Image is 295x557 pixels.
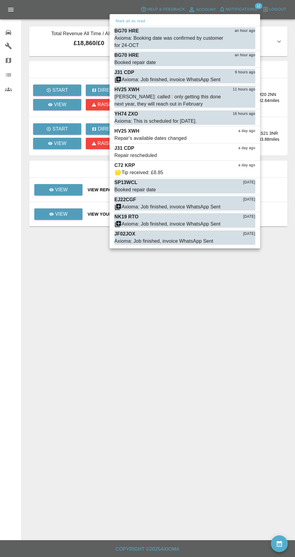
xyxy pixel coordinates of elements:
div: Repair's available dates changed [114,135,187,142]
p: C72 KRP [114,162,135,169]
button: Mark all as read [114,18,146,25]
div: Axioma: This is scheduled for [DATE]. [114,118,197,125]
span: 11 hours ago [233,87,255,93]
div: Axioma: Job finished, invoice WhatsApp Sent [114,238,213,245]
p: SP13WCL [114,179,138,186]
span: a day ago [238,162,255,168]
p: J31 CDP [114,69,134,76]
span: 9 hours ago [235,69,255,75]
p: J31 CDP [114,145,134,152]
p: EJ22CGF [114,196,136,203]
p: JF02JOX [114,230,135,238]
div: Axioma: Job finished, invoice WhatsApp Sent [122,203,220,211]
span: [DATE] [243,197,255,203]
p: NK19 RTO [114,213,138,220]
div: [PERSON_NAME]: called : only getting this done next year, they will reach out in February [114,93,225,108]
p: HV25 XWH [114,86,139,93]
div: Axioma: Job finished, invoice WhatsApp Sent [122,76,220,83]
p: BG70 HRE [114,27,139,35]
div: Booked repair date [114,59,156,66]
span: a day ago [238,145,255,151]
span: a day ago [238,128,255,134]
span: [DATE] [243,180,255,186]
span: [DATE] [243,231,255,237]
div: Axioma: Booking date was confirmed by customer for 24-OCT [114,35,225,49]
p: HV25 XWH [114,128,139,135]
p: BG70 HRE [114,52,139,59]
span: an hour ago [235,52,255,58]
span: [DATE] [243,214,255,220]
div: Axioma: Job finished, invoice WhatsApp Sent [122,220,220,228]
p: YH74 ZXO [114,110,138,118]
div: Booked repair date [114,186,156,193]
span: an hour ago [235,28,255,34]
div: Repair rescheduled [114,152,157,159]
span: 16 hours ago [233,111,255,117]
div: Tip received: £8.85 [122,169,163,176]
